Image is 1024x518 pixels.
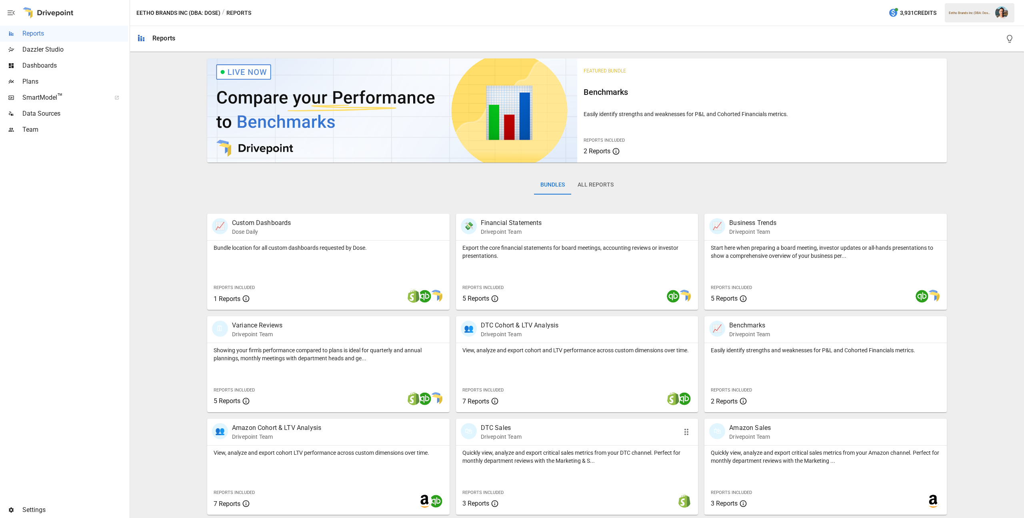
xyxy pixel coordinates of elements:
p: Easily identify strengths and weaknesses for P&L and Cohorted Financials metrics. [584,110,941,118]
span: Reports [22,29,128,38]
span: ™ [57,92,63,102]
button: All Reports [571,175,620,195]
div: 👥 [212,423,228,439]
p: Start here when preparing a board meeting, investor updates or all-hands presentations to show a ... [711,244,940,260]
button: Bundles [534,175,571,195]
span: Data Sources [22,109,128,118]
img: quickbooks [678,392,691,405]
span: Plans [22,77,128,86]
span: 7 Reports [214,500,240,508]
span: 3,931 Credits [900,8,936,18]
p: Variance Reviews [232,321,282,330]
img: amazon [927,495,940,508]
img: quickbooks [418,290,431,303]
button: Eetho Brands Inc (DBA: Dose) [136,8,220,18]
div: 📈 [709,218,725,234]
img: shopify [678,495,691,508]
p: Drivepoint Team [729,330,770,338]
button: 3,931Credits [885,6,940,20]
span: Reports Included [711,387,752,393]
span: Dazzler Studio [22,45,128,54]
span: Reports Included [214,387,255,393]
span: 2 Reports [584,147,610,155]
span: 2 Reports [711,398,738,405]
img: smart model [927,290,940,303]
p: Bundle location for all custom dashboards requested by Dose. [214,244,443,252]
div: 🛍 [709,423,725,439]
p: Showing your firm's performance compared to plans is ideal for quarterly and annual plannings, mo... [214,346,443,362]
img: smart model [430,290,442,303]
img: quickbooks [667,290,680,303]
p: Export the core financial statements for board meetings, accounting reviews or investor presentat... [462,244,692,260]
span: Reports Included [214,285,255,290]
p: Drivepoint Team [729,228,776,236]
img: quickbooks [430,495,442,508]
span: Settings [22,505,128,515]
p: Financial Statements [481,218,542,228]
p: Drivepoint Team [232,330,282,338]
img: shopify [667,392,680,405]
p: Quickly view, analyze and export critical sales metrics from your Amazon channel. Perfect for mon... [711,449,940,465]
span: 1 Reports [214,295,240,303]
p: Drivepoint Team [729,433,771,441]
p: View, analyze and export cohort and LTV performance across custom dimensions over time. [462,346,692,354]
p: Drivepoint Team [232,433,321,441]
div: 📈 [709,321,725,337]
img: quickbooks [916,290,928,303]
div: / [222,8,225,18]
span: 7 Reports [462,398,489,405]
span: 5 Reports [462,295,489,302]
span: 3 Reports [462,500,489,507]
img: smart model [430,392,442,405]
p: Amazon Sales [729,423,771,433]
p: Benchmarks [729,321,770,330]
img: smart model [678,290,691,303]
span: 3 Reports [711,500,738,507]
div: 🛍 [461,423,477,439]
p: Drivepoint Team [481,330,559,338]
p: Easily identify strengths and weaknesses for P&L and Cohorted Financials metrics. [711,346,940,354]
img: video thumbnail [207,58,577,163]
span: Dashboards [22,61,128,70]
p: DTC Cohort & LTV Analysis [481,321,559,330]
span: Reports Included [711,285,752,290]
p: Dose Daily [232,228,291,236]
span: Reports Included [711,490,752,495]
p: Quickly view, analyze and export critical sales metrics from your DTC channel. Perfect for monthl... [462,449,692,465]
p: Drivepoint Team [481,433,522,441]
div: Eetho Brands Inc (DBA: Dose) [949,11,990,15]
span: 5 Reports [711,295,738,302]
div: 👥 [461,321,477,337]
p: Custom Dashboards [232,218,291,228]
div: Reports [152,34,175,42]
img: shopify [407,290,420,303]
p: DTC Sales [481,423,522,433]
img: shopify [407,392,420,405]
span: Reports Included [462,285,504,290]
p: Business Trends [729,218,776,228]
span: SmartModel [22,93,106,102]
p: Drivepoint Team [481,228,542,236]
span: 5 Reports [214,397,240,405]
img: amazon [418,495,431,508]
span: Team [22,125,128,135]
div: 💸 [461,218,477,234]
div: 📈 [212,218,228,234]
span: Reports Included [462,490,504,495]
span: Reports Included [584,138,625,143]
span: Reports Included [462,387,504,393]
span: Reports Included [214,490,255,495]
span: Featured Bundle [584,68,626,74]
h6: Benchmarks [584,86,941,98]
div: 🗓 [212,321,228,337]
img: quickbooks [418,392,431,405]
p: Amazon Cohort & LTV Analysis [232,423,321,433]
p: View, analyze and export cohort LTV performance across custom dimensions over time. [214,449,443,457]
